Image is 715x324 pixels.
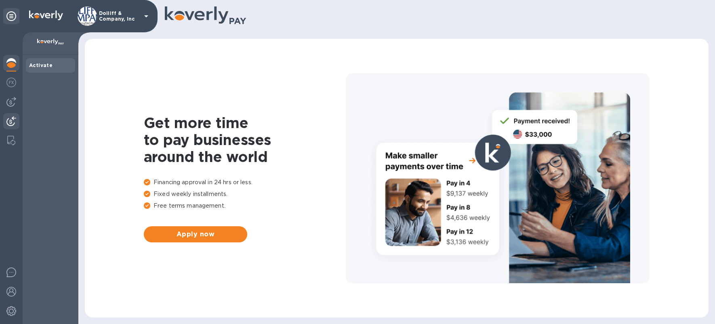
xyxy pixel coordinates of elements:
[144,202,346,210] p: Free terms management.
[144,226,247,242] button: Apply now
[144,190,346,198] p: Fixed weekly installments.
[3,8,19,24] div: Unpin categories
[150,229,241,239] span: Apply now
[144,114,346,165] h1: Get more time to pay businesses around the world
[29,11,63,20] img: Logo
[6,78,16,87] img: Foreign exchange
[99,11,139,22] p: Dolliff & Company, Inc
[144,178,346,187] p: Financing approval in 24 hrs or less.
[29,62,53,68] b: Activate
